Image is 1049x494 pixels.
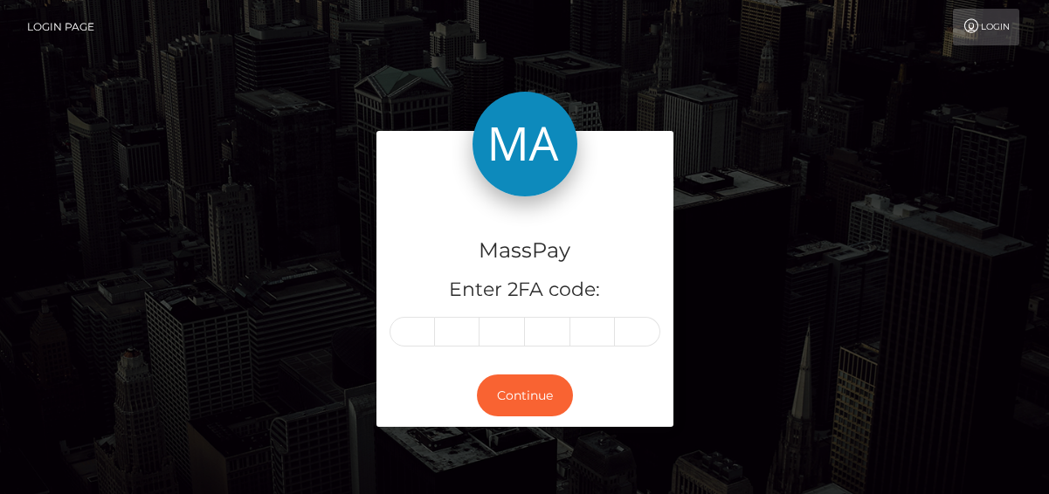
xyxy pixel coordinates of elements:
a: Login Page [27,9,94,45]
button: Continue [477,374,573,417]
h4: MassPay [390,236,660,266]
img: MassPay [473,92,577,196]
a: Login [953,9,1019,45]
h5: Enter 2FA code: [390,277,660,304]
